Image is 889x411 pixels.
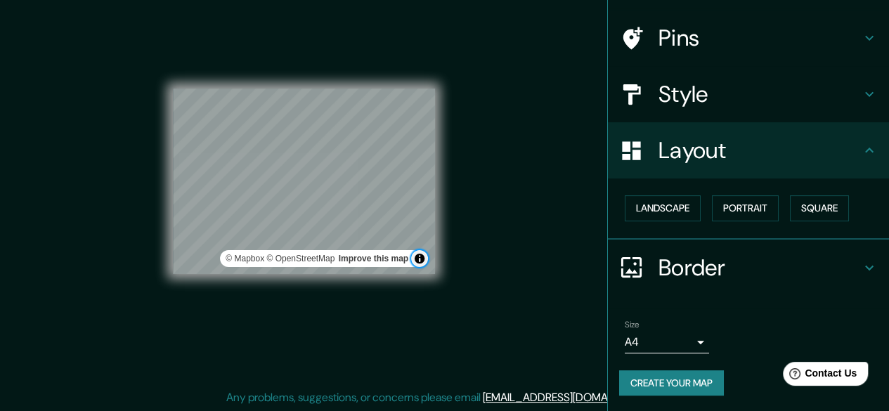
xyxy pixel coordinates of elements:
a: [EMAIL_ADDRESS][DOMAIN_NAME] [483,390,656,405]
button: Square [790,195,849,221]
h4: Pins [658,24,861,52]
div: Border [608,240,889,296]
button: Landscape [625,195,701,221]
button: Portrait [712,195,779,221]
div: Pins [608,10,889,66]
div: Layout [608,122,889,178]
a: Map feedback [339,254,408,263]
iframe: Help widget launcher [764,356,874,396]
a: Mapbox [226,254,264,263]
div: A4 [625,331,709,353]
p: Any problems, suggestions, or concerns please email . [226,389,658,406]
h4: Border [658,254,861,282]
h4: Style [658,80,861,108]
button: Toggle attribution [411,250,428,267]
div: Style [608,66,889,122]
h4: Layout [658,136,861,164]
label: Size [625,318,640,330]
canvas: Map [173,89,435,274]
a: OpenStreetMap [266,254,335,263]
button: Create your map [619,370,724,396]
